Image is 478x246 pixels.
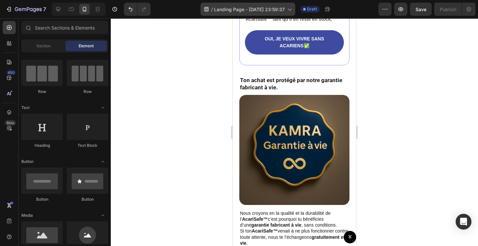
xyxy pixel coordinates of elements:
div: Button [67,196,108,202]
span: Text [21,105,30,111]
div: Heading [21,143,63,148]
div: 450 [6,70,16,75]
div: Undo/Redo [124,3,151,16]
span: / [211,6,213,13]
div: Publish [440,6,456,13]
button: 7 [3,3,49,16]
span: Save [416,7,426,12]
div: Button [21,196,63,202]
span: Landing Page - [DATE] 23:59:37 [214,6,285,13]
span: Section [36,43,51,49]
span: Button [21,159,34,165]
div: Open Intercom Messenger [456,214,471,230]
input: Search Sections & Elements [21,21,108,34]
span: Media [21,212,33,218]
div: Text Block [67,143,108,148]
button: Publish [434,3,462,16]
div: Row [67,89,108,95]
div: Beta [5,120,16,125]
iframe: Design area [233,18,356,246]
span: Toggle open [98,102,108,113]
span: Element [79,43,94,49]
span: Toggle open [98,156,108,167]
button: Save [410,3,432,16]
div: Row [21,89,63,95]
span: Draft [307,6,317,12]
span: Toggle open [98,210,108,221]
p: 7 [43,5,46,13]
